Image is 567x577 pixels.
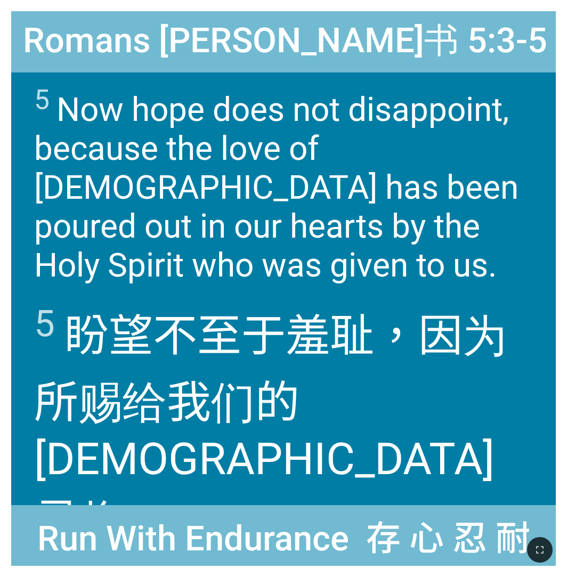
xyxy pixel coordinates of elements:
[23,17,547,64] span: Romans [PERSON_NAME]书 5:3-5
[34,302,55,345] sup: 5
[34,84,532,285] span: Now hope does not disappoint, because the love of [DEMOGRAPHIC_DATA] has been poured out in our h...
[37,510,530,560] span: Run With Endurance 存 心 忍 耐
[34,84,50,116] sup: 5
